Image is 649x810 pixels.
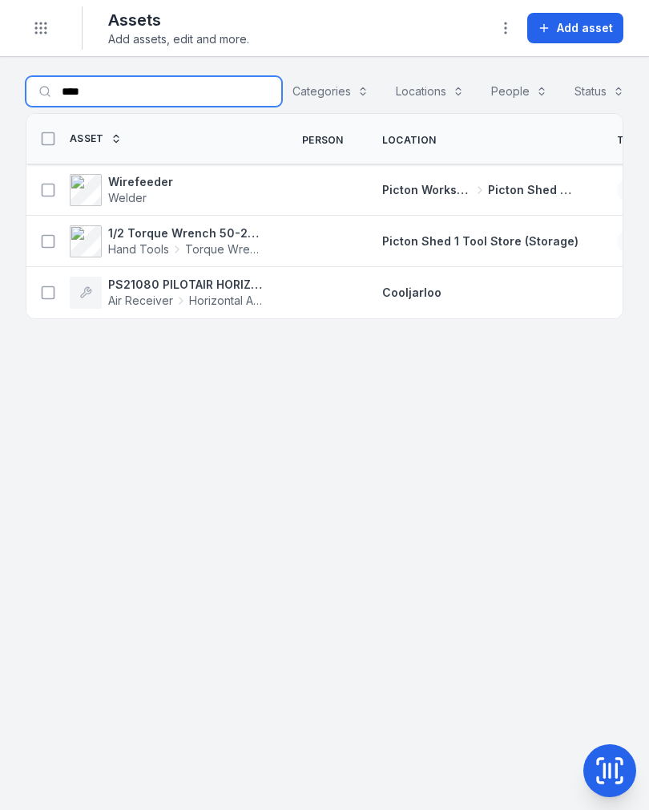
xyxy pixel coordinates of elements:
strong: 1/2 Torque Wrench 50-250 ft/lbs 4445 [108,225,264,241]
button: Categories [282,76,379,107]
a: Cooljarloo [382,285,441,301]
span: Cooljarloo [382,286,441,299]
span: Asset [70,132,104,145]
span: Hand Tools [108,241,169,257]
span: Location [382,134,436,147]
a: Asset [70,132,122,145]
span: Add assets, edit and more. [108,31,249,47]
span: Picton Shed 1 Tool Store (Storage) [382,234,578,248]
a: PS21080 PILOTAIR HORIZONTAL AIR RECEIVERAir ReceiverHorizontal Air Receiver [70,277,264,309]
h2: Assets [108,9,249,31]
a: Picton Shed 1 Tool Store (Storage) [382,233,578,249]
button: People [481,76,558,107]
span: Add asset [557,20,613,36]
button: Locations [385,76,474,107]
a: 1/2 Torque Wrench 50-250 ft/lbs 4445Hand ToolsTorque Wrench [70,225,264,257]
button: Add asset [527,13,623,43]
span: Picton Shed 2 Fabrication Shop [488,182,578,198]
a: WirefeederWelder [70,174,173,206]
button: Toggle navigation [26,13,56,43]
span: Welder [108,191,147,205]
button: Status [564,76,635,107]
span: Torque Wrench [185,241,264,257]
a: Picton Workshops & BaysPicton Shed 2 Fabrication Shop [382,182,578,198]
span: Tag [617,134,639,147]
span: Person [302,134,344,147]
span: Horizontal Air Receiver [189,293,264,309]
span: Picton Workshops & Bays [382,182,473,198]
span: Air Receiver [108,293,173,309]
strong: Wirefeeder [108,174,173,190]
strong: PS21080 PILOTAIR HORIZONTAL AIR RECEIVER [108,277,264,293]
